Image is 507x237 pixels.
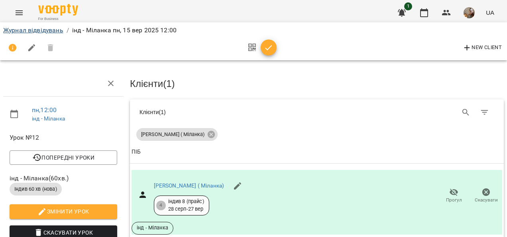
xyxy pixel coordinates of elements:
[72,26,177,35] p: інд - Міланка пн, 15 вер 2025 12:00
[156,201,166,210] div: 4
[38,4,78,16] img: Voopty Logo
[136,128,218,141] div: [PERSON_NAME] ( Міланка)
[462,43,502,53] span: New Client
[140,108,311,116] div: Клієнти ( 1 )
[10,204,117,219] button: Змінити урок
[16,153,111,162] span: Попередні уроки
[483,5,497,20] button: UA
[132,224,173,231] span: інд - Міланка
[67,26,69,35] li: /
[130,99,504,125] div: Table Toolbar
[475,103,494,122] button: Фільтр
[456,103,476,122] button: Search
[154,182,224,189] a: [PERSON_NAME] ( Міланка)
[136,131,209,138] span: [PERSON_NAME] ( Міланка)
[38,16,78,22] span: For Business
[470,185,502,207] button: Скасувати
[460,41,504,54] button: New Client
[32,115,65,122] a: інд - Міланка
[486,8,494,17] span: UA
[446,197,462,203] span: Прогул
[464,7,475,18] img: 064cb9cc0df9fe3f3a40f0bf741a8fe7.JPG
[132,147,141,157] div: Sort
[10,133,117,142] span: Урок №12
[132,147,141,157] div: ПІБ
[132,147,502,157] span: ПІБ
[130,79,504,89] h3: Клієнти ( 1 )
[3,26,63,34] a: Журнал відвідувань
[475,197,498,203] span: Скасувати
[168,198,204,213] div: індив 8 (прайс) 28 серп - 27 вер
[404,2,412,10] span: 1
[3,26,504,35] nav: breadcrumb
[10,186,62,193] span: Індив 60 хв (нова)
[10,3,29,22] button: Menu
[32,106,57,114] a: пн , 12:00
[16,207,111,216] span: Змінити урок
[10,150,117,165] button: Попередні уроки
[438,185,470,207] button: Прогул
[10,174,117,183] span: інд - Міланка ( 60 хв. )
